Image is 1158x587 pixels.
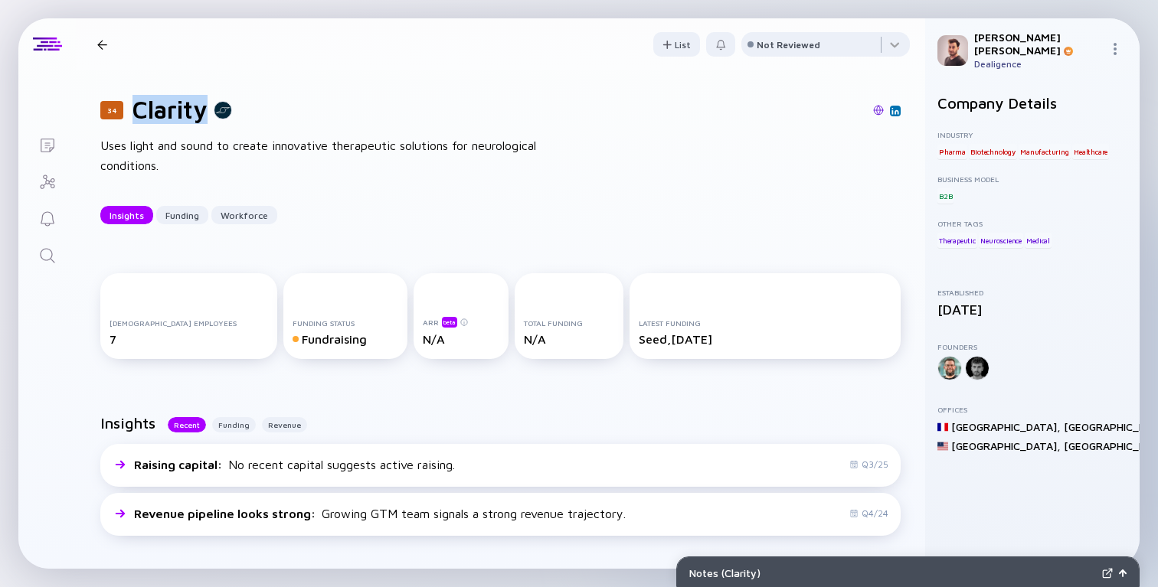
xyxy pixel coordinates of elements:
[689,566,1096,579] div: Notes ( Clarity )
[168,417,206,432] button: Recent
[18,199,76,236] a: Reminders
[937,188,954,204] div: B2B
[212,417,256,432] button: Funding
[849,507,888,519] div: Q4/24
[937,233,977,248] div: Therapeutic
[937,130,1127,139] div: Industry
[849,458,888,470] div: Q3/25
[18,162,76,199] a: Investor Map
[937,144,967,159] div: Pharma
[100,206,153,224] button: Insights
[1025,233,1052,248] div: Medical
[937,441,948,452] img: United States Flag
[937,342,1127,351] div: Founders
[873,105,884,116] img: Clarity Website
[100,204,153,227] div: Insights
[937,422,948,432] img: France Flag
[211,206,277,224] button: Workforce
[100,136,590,175] div: Uses light and sound to create innovative therapeutic solutions for neurological conditions.
[974,58,1103,70] div: Dealigence
[423,332,499,346] div: N/A
[937,219,1127,228] div: Other Tags
[974,31,1103,57] div: [PERSON_NAME] [PERSON_NAME]
[100,101,123,119] div: 34
[653,32,700,57] button: List
[639,332,891,346] div: Seed, [DATE]
[524,318,614,328] div: Total Funding
[1102,568,1113,579] img: Expand Notes
[211,204,277,227] div: Workforce
[951,439,1061,452] div: [GEOGRAPHIC_DATA] ,
[134,507,319,520] span: Revenue pipeline looks strong :
[156,206,208,224] button: Funding
[653,33,700,57] div: List
[937,94,1127,112] h2: Company Details
[757,39,820,51] div: Not Reviewed
[293,318,398,328] div: Funding Status
[156,204,208,227] div: Funding
[100,414,155,432] h2: Insights
[979,233,1023,248] div: Neuroscience
[937,174,1127,184] div: Business Model
[293,332,398,346] div: Fundraising
[891,107,899,115] img: Clarity Linkedin Page
[134,458,455,471] div: No recent capital suggests active raising.
[1019,144,1070,159] div: Manufacturing
[110,318,268,328] div: [DEMOGRAPHIC_DATA] Employees
[1119,569,1127,577] img: Open Notes
[442,317,457,328] div: beta
[951,420,1061,433] div: [GEOGRAPHIC_DATA] ,
[132,95,208,124] h1: Clarity
[937,405,1127,414] div: Offices
[937,288,1127,297] div: Established
[262,417,307,432] button: Revenue
[18,236,76,272] a: Search
[639,318,891,328] div: Latest Funding
[110,332,268,346] div: 7
[937,35,968,66] img: Gil Profile Picture
[969,144,1016,159] div: Biotechnology
[1109,43,1121,55] img: Menu
[134,458,225,471] span: Raising capital :
[937,302,1127,318] div: [DATE]
[134,507,626,520] div: Growing GTM team signals a strong revenue trajectory.
[524,332,614,346] div: N/A
[1072,144,1109,159] div: Healthcare
[18,126,76,162] a: Lists
[423,316,499,328] div: ARR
